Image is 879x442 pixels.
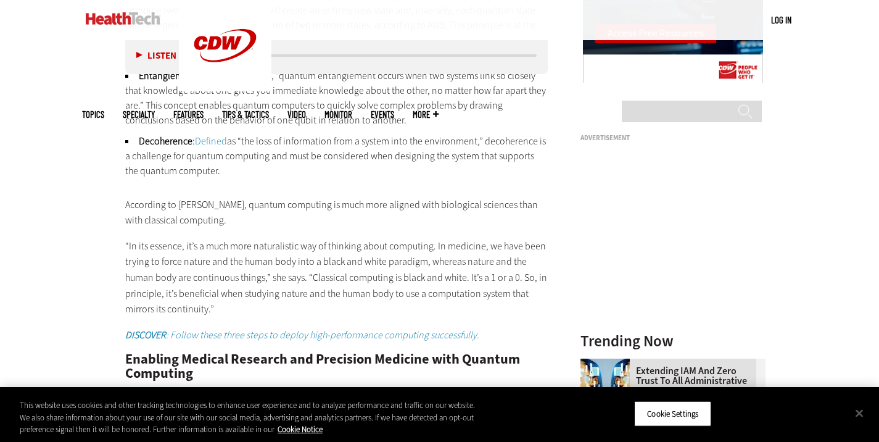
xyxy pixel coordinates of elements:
a: Features [173,110,204,119]
a: Tips & Tactics [222,110,269,119]
h3: Advertisement [580,135,766,141]
h2: Enabling Medical Research and Precision Medicine with Quantum Computing [125,352,548,380]
img: abstract image of woman with pixelated face [580,359,630,408]
span: Topics [82,110,104,119]
a: Video [287,110,306,119]
a: Defined [195,135,227,148]
img: Home [86,12,160,25]
a: CDW [179,81,271,94]
a: Extending IAM and Zero Trust to All Administrative Accounts [580,366,758,396]
p: “In its essence, it’s a much more naturalistic way of thinking about computing. In medicine, we h... [125,238,548,317]
div: User menu [771,14,791,27]
h3: Trending Now [580,333,766,349]
a: Log in [771,14,791,25]
iframe: advertisement [580,146,766,301]
span: Specialty [123,110,155,119]
span: More [413,110,439,119]
li: : as “the loss of information from a system into the environment,” decoherence is a challenge for... [125,134,548,178]
div: This website uses cookies and other tracking technologies to enhance user experience and to analy... [20,399,484,436]
strong: DISCOVER [125,328,166,341]
button: Cookie Settings [634,401,711,427]
p: According to [PERSON_NAME], quantum computing is much more aligned with biological sciences than ... [125,197,548,228]
a: DISCOVER: Follow these three steps to deploy high-performance computing successfully. [125,328,479,341]
a: More information about your privacy [278,424,323,435]
a: Events [371,110,394,119]
a: abstract image of woman with pixelated face [580,359,636,369]
em: : Follow these three steps to deploy high-performance computing successfully. [125,328,479,341]
strong: Decoherence [139,135,192,148]
button: Close [846,399,873,427]
a: MonITor [324,110,352,119]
